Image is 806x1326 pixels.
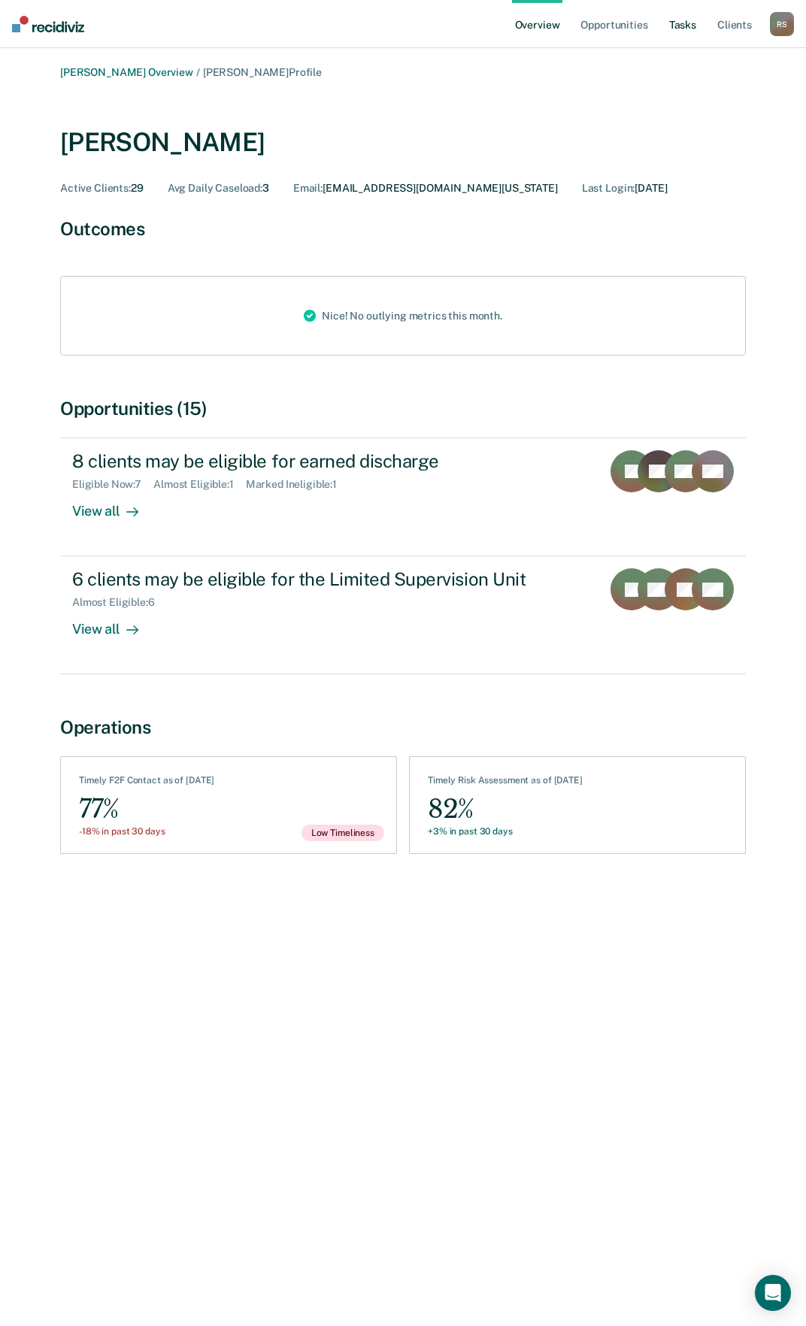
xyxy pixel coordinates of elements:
[60,127,265,158] div: [PERSON_NAME]
[582,182,668,195] div: [DATE]
[193,66,203,78] span: /
[301,825,384,841] span: Low Timeliness
[60,556,746,674] a: 6 clients may be eligible for the Limited Supervision UnitAlmost Eligible:6View all
[60,398,746,419] div: Opportunities (15)
[60,716,746,738] div: Operations
[168,182,262,194] span: Avg Daily Caseload :
[770,12,794,36] div: R S
[428,826,583,837] div: +3% in past 30 days
[72,478,153,491] div: Eligible Now : 7
[72,450,589,472] div: 8 clients may be eligible for earned discharge
[60,66,193,78] a: [PERSON_NAME] Overview
[60,182,144,195] div: 29
[79,826,214,837] div: -18% in past 30 days
[292,277,514,355] div: Nice! No outlying metrics this month.
[293,182,558,195] div: [EMAIL_ADDRESS][DOMAIN_NAME][US_STATE]
[60,437,746,556] a: 8 clients may be eligible for earned dischargeEligible Now:7Almost Eligible:1Marked Ineligible:1V...
[79,792,214,826] div: 77%
[428,792,583,826] div: 82%
[770,12,794,36] button: RS
[153,478,246,491] div: Almost Eligible : 1
[582,182,635,194] span: Last Login :
[79,775,214,792] div: Timely F2F Contact as of [DATE]
[72,568,589,590] div: 6 clients may be eligible for the Limited Supervision Unit
[72,609,156,638] div: View all
[168,182,269,195] div: 3
[60,182,131,194] span: Active Clients :
[72,596,167,609] div: Almost Eligible : 6
[755,1275,791,1311] div: Open Intercom Messenger
[72,491,156,520] div: View all
[203,66,322,78] span: [PERSON_NAME] Profile
[246,478,349,491] div: Marked Ineligible : 1
[60,218,746,240] div: Outcomes
[12,16,84,32] img: Recidiviz
[428,775,583,792] div: Timely Risk Assessment as of [DATE]
[293,182,323,194] span: Email :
